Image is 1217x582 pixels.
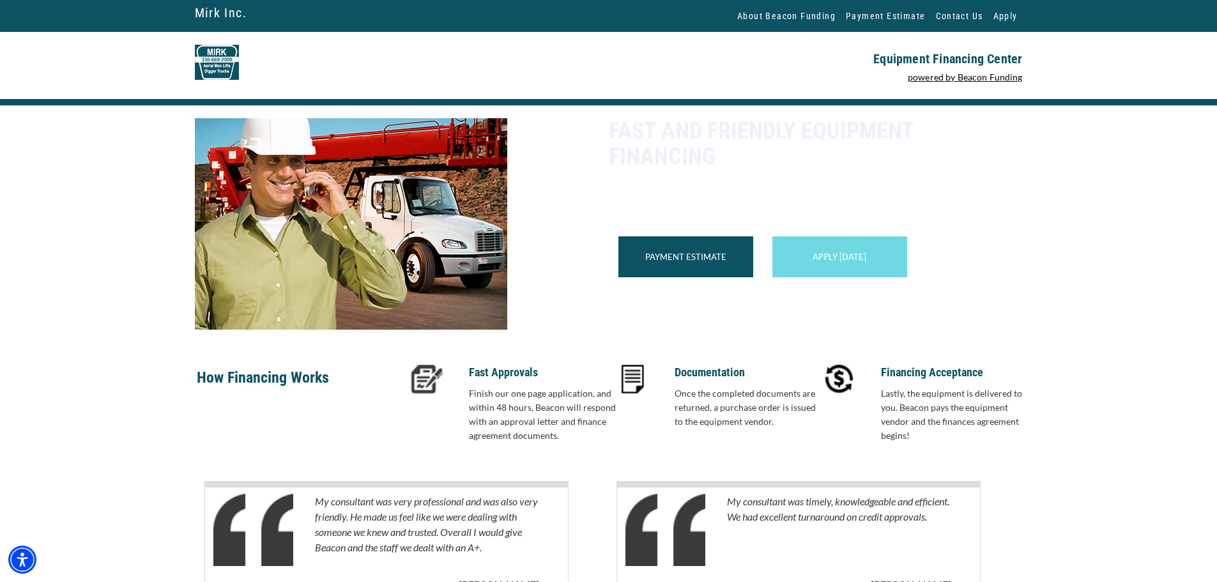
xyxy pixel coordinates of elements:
[195,45,239,80] img: mirk-logo-EFC.png
[825,365,853,394] img: accept-icon.PNG
[8,546,36,574] div: Accessibility Menu
[881,365,1029,380] p: Financing Acceptance
[727,494,951,571] p: My consultant was timely, knowledgeable and efficient. We had excellent turnaround on credit appr...
[675,387,822,429] p: Once the completed documents are returned, a purchase order is issued to the equipment vendor.
[469,365,616,380] p: Fast Approvals
[195,118,507,330] img: BoomTrucks-EFC-Banner.png
[197,365,403,406] p: How Financing Works
[625,494,705,566] img: Quotes
[195,2,247,24] a: Mirk Inc.
[411,365,443,394] img: approval-icon.PNG
[622,365,644,394] img: docs-icon.PNG
[675,365,822,380] p: Documentation
[609,295,789,307] a: or Contact Your Financing Consultant >>
[645,252,726,262] a: Payment Estimate
[469,387,616,443] p: Finish our one page application, and within 48 hours, Beacon will respond with an approval letter...
[881,387,1029,443] p: Lastly, the equipment is delivered to you. Beacon pays the equipment vendor and the finances agre...
[213,494,293,566] img: Quotes
[609,118,1023,169] p: Fast and Friendly Equipment Financing
[908,72,1023,82] a: powered by Beacon Funding
[616,51,1023,66] p: Equipment Financing Center
[315,494,539,571] p: My consultant was very professional and was also very friendly. He made us feel like we were deal...
[609,176,1023,214] p: Get the best Mirk, Inc. equipment financed by Beacon Funding. Beacon is the trusted name when fin...
[813,252,866,262] a: Apply [DATE]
